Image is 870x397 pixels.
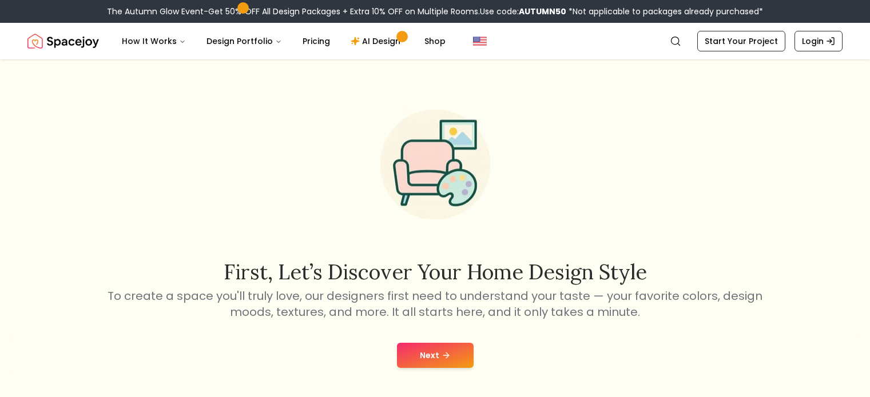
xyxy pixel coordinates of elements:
[519,6,566,17] b: AUTUMN50
[106,288,765,320] p: To create a space you'll truly love, our designers first need to understand your taste — your fav...
[362,91,509,238] img: Start Style Quiz Illustration
[27,30,99,53] img: Spacejoy Logo
[113,30,195,53] button: How It Works
[415,30,455,53] a: Shop
[106,260,765,283] h2: First, let’s discover your home design style
[27,23,843,59] nav: Global
[341,30,413,53] a: AI Design
[107,6,763,17] div: The Autumn Glow Event-Get 50% OFF All Design Packages + Extra 10% OFF on Multiple Rooms.
[113,30,455,53] nav: Main
[697,31,785,51] a: Start Your Project
[27,30,99,53] a: Spacejoy
[480,6,566,17] span: Use code:
[794,31,843,51] a: Login
[293,30,339,53] a: Pricing
[397,343,474,368] button: Next
[566,6,763,17] span: *Not applicable to packages already purchased*
[473,34,487,48] img: United States
[197,30,291,53] button: Design Portfolio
